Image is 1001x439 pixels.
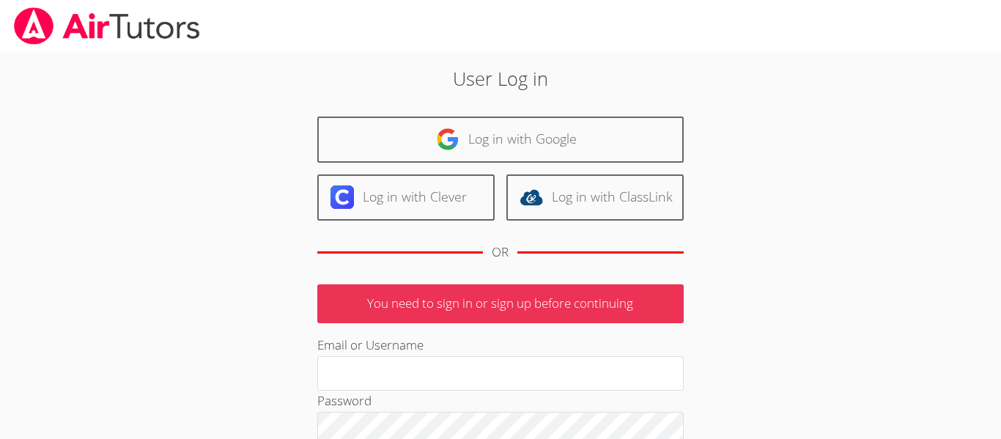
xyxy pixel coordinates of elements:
label: Password [317,392,372,409]
a: Log in with Clever [317,174,495,221]
img: classlink-logo-d6bb404cc1216ec64c9a2012d9dc4662098be43eaf13dc465df04b49fa7ab582.svg [520,185,543,209]
div: OR [492,242,509,263]
a: Log in with Google [317,117,684,163]
img: google-logo-50288ca7cdecda66e5e0955fdab243c47b7ad437acaf1139b6f446037453330a.svg [436,128,459,151]
h2: User Log in [230,64,771,92]
img: clever-logo-6eab21bc6e7a338710f1a6ff85c0baf02591cd810cc4098c63d3a4b26e2feb20.svg [330,185,354,209]
p: You need to sign in or sign up before continuing [317,284,684,323]
img: airtutors_banner-c4298cdbf04f3fff15de1276eac7730deb9818008684d7c2e4769d2f7ddbe033.png [12,7,202,45]
label: Email or Username [317,336,424,353]
a: Log in with ClassLink [506,174,684,221]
